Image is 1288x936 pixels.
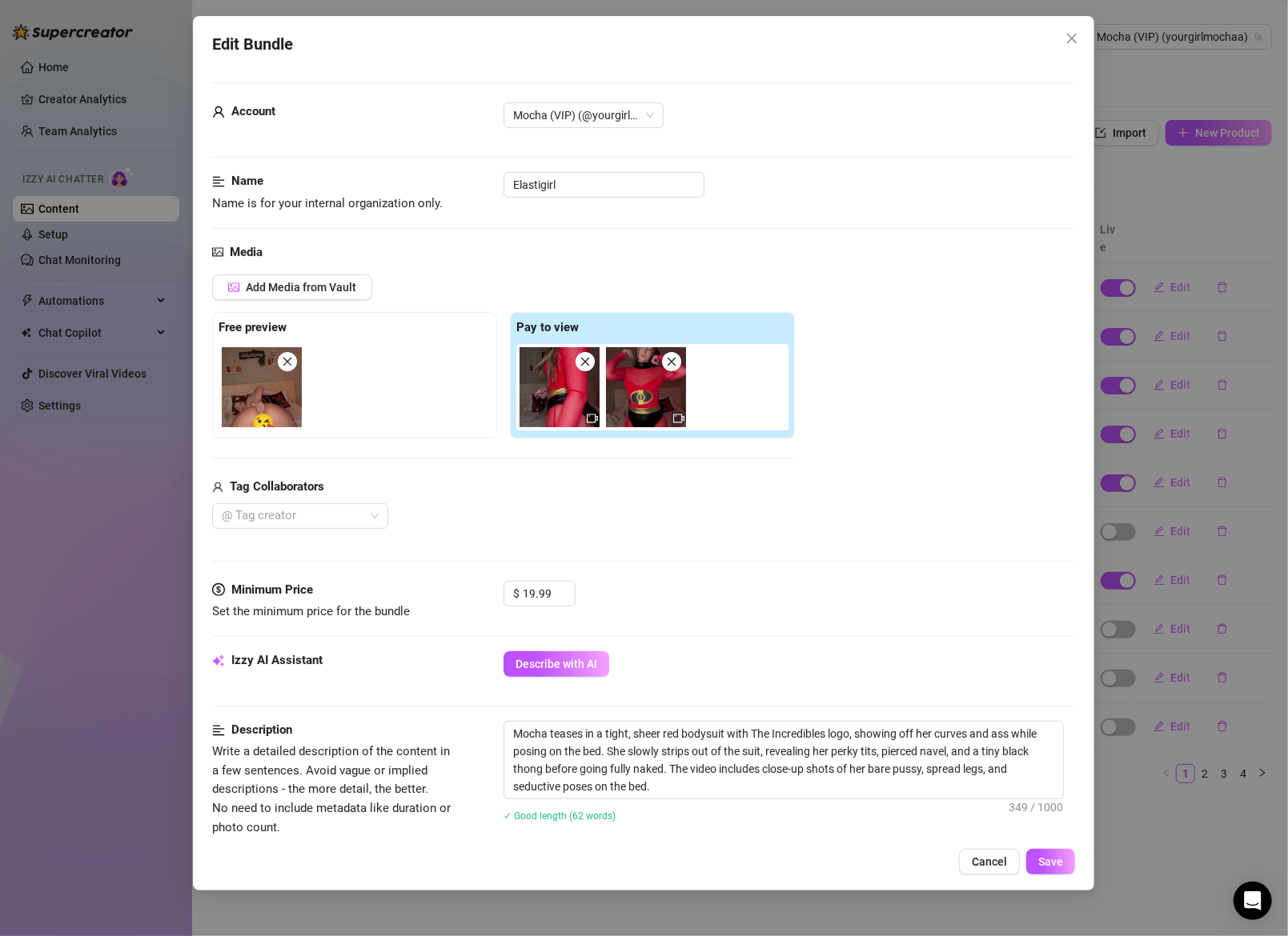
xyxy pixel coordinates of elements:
span: Add Media from Vault [246,281,356,294]
img: media [222,347,302,427]
strong: Media [230,245,263,259]
span: video-camera [673,413,684,424]
strong: Tag Collaborators [230,479,324,494]
button: Add Media from Vault [212,274,372,300]
div: Open Intercom Messenger [1234,882,1272,920]
span: align-left [212,721,225,740]
strong: Pay to view [516,320,579,334]
span: video-camera [587,413,598,424]
span: Mocha (VIP) (@yourgirlmochaa) [513,103,654,127]
span: align-left [212,172,225,191]
span: Cancel [973,855,1008,868]
button: Close [1060,26,1085,51]
button: Describe with AI [504,651,609,677]
span: user [212,478,223,497]
button: Cancel [960,849,1021,874]
span: Edit Bundle [212,32,293,57]
span: close [282,356,293,367]
img: media [606,347,686,427]
input: Enter a name [504,172,704,198]
span: Describe with AI [516,658,597,670]
span: ✓ Good length (62 words) [504,810,616,822]
span: picture [212,243,223,262]
span: close [580,356,591,367]
span: close [666,356,677,367]
strong: Minimum Price [231,582,313,597]
textarea: Mocha teases in a tight, sheer red bodysuit with The Incredibles logo, showing off her curves and... [504,722,1063,798]
span: picture [228,282,239,293]
strong: Description [231,722,292,737]
img: media [520,347,600,427]
span: dollar [212,581,225,600]
strong: Name [231,174,263,188]
strong: Izzy AI Assistant [231,653,323,667]
strong: Account [231,104,275,118]
span: user [212,102,225,122]
span: Close [1060,32,1085,45]
button: Save [1027,849,1076,874]
span: Write a detailed description of the content in a few sentences. Avoid vague or implied descriptio... [212,744,451,834]
span: Set the minimum price for the bundle [212,604,410,618]
span: Name is for your internal organization only. [212,196,443,210]
span: close [1066,32,1079,45]
span: Save [1039,855,1064,868]
strong: Free preview [219,320,287,334]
